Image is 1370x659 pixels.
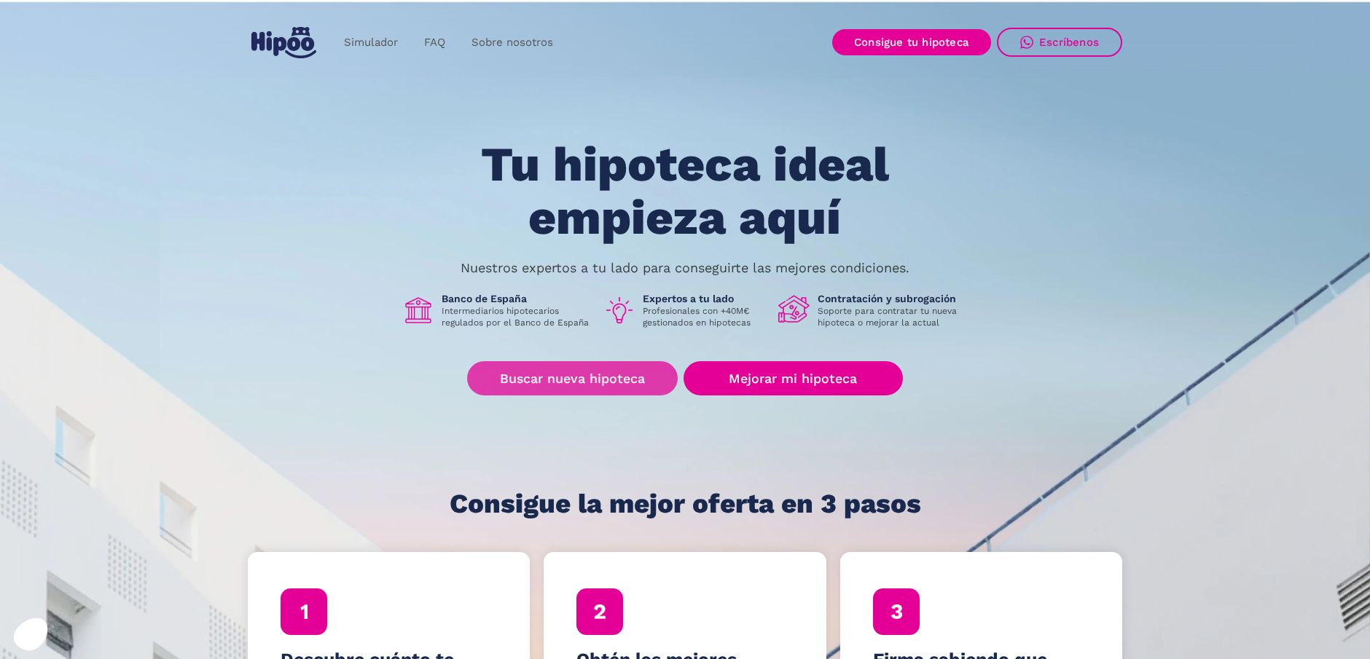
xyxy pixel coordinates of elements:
h1: Expertos a tu lado [643,292,767,305]
a: Consigue tu hipoteca [832,29,991,55]
h1: Contratación y subrogación [818,292,968,305]
h1: Tu hipoteca ideal empieza aquí [409,138,961,244]
a: Buscar nueva hipoteca [467,361,678,395]
a: home [248,21,319,64]
p: Nuestros expertos a tu lado para conseguirte las mejores condiciones. [461,262,909,274]
p: Soporte para contratar tu nueva hipoteca o mejorar la actual [818,305,968,328]
a: Simulador [331,28,411,57]
a: FAQ [411,28,458,57]
a: Mejorar mi hipoteca [684,361,903,395]
div: Escríbenos [1039,36,1099,49]
a: Escríbenos [997,28,1122,57]
h1: Banco de España [442,292,592,305]
p: Profesionales con +40M€ gestionados en hipotecas [643,305,767,328]
a: Sobre nosotros [458,28,566,57]
h1: Consigue la mejor oferta en 3 pasos [450,489,921,518]
p: Intermediarios hipotecarios regulados por el Banco de España [442,305,592,328]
